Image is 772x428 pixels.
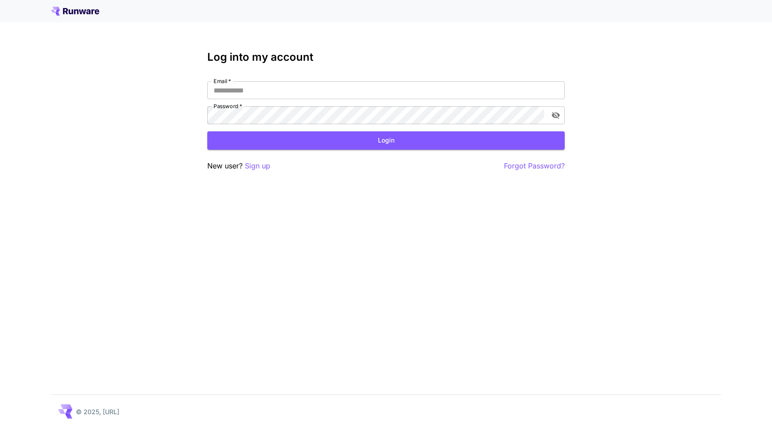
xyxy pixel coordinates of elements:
[214,77,231,85] label: Email
[207,131,565,150] button: Login
[207,51,565,63] h3: Log into my account
[548,107,564,123] button: toggle password visibility
[214,102,242,110] label: Password
[76,407,119,416] p: © 2025, [URL]
[504,160,565,172] button: Forgot Password?
[245,160,270,172] button: Sign up
[207,160,270,172] p: New user?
